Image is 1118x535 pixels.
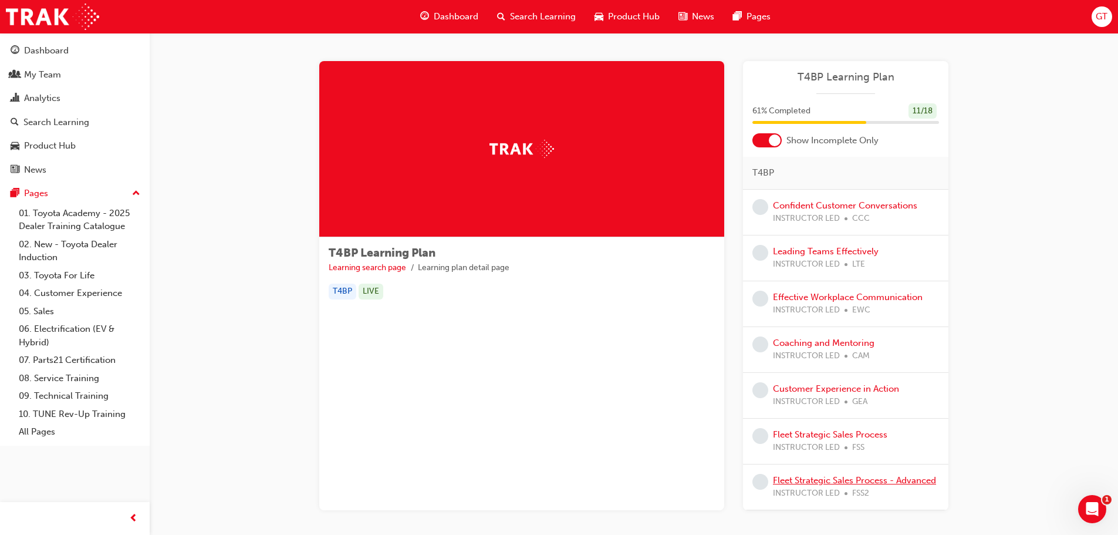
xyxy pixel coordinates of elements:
[5,64,145,86] a: My Team
[595,9,603,24] span: car-icon
[752,337,768,352] span: learningRecordVerb_NONE-icon
[908,103,937,119] div: 11 / 18
[1092,6,1112,27] button: GT
[329,263,406,272] a: Learning search page
[5,88,145,109] a: Analytics
[773,258,840,271] span: INSTRUCTOR LED
[488,5,585,29] a: search-iconSearch Learning
[1078,495,1106,523] iframe: Intercom live chat
[692,10,714,23] span: News
[14,405,145,423] a: 10. TUNE Rev-Up Training
[852,487,869,500] span: FSS2
[11,117,19,128] span: search-icon
[14,235,145,267] a: 02. New - Toyota Dealer Induction
[678,9,687,24] span: news-icon
[1102,495,1112,504] span: 1
[24,187,48,200] div: Pages
[5,135,145,157] a: Product Hub
[14,320,145,351] a: 06. Electrification (EV & Hybrid)
[11,46,19,56] span: guage-icon
[773,475,936,486] a: Fleet Strategic Sales Process - Advanced
[752,474,768,490] span: learningRecordVerb_NONE-icon
[359,284,383,300] div: LIVE
[14,423,145,441] a: All Pages
[24,44,69,58] div: Dashboard
[129,512,138,526] span: prev-icon
[773,441,840,455] span: INSTRUCTOR LED
[23,116,89,129] div: Search Learning
[510,10,576,23] span: Search Learning
[5,40,145,62] a: Dashboard
[852,212,870,226] span: CCC
[773,383,899,394] a: Customer Experience in Action
[11,141,19,152] span: car-icon
[14,204,145,235] a: 01. Toyota Academy - 2025 Dealer Training Catalogue
[773,429,887,440] a: Fleet Strategic Sales Process
[773,246,879,257] a: Leading Teams Effectively
[773,200,917,211] a: Confident Customer Conversations
[608,10,660,23] span: Product Hub
[11,165,19,176] span: news-icon
[5,112,145,133] a: Search Learning
[773,212,840,226] span: INSTRUCTOR LED
[14,387,145,405] a: 09. Technical Training
[14,351,145,369] a: 07. Parts21 Certification
[669,5,724,29] a: news-iconNews
[132,186,140,201] span: up-icon
[5,183,145,204] button: Pages
[752,291,768,307] span: learningRecordVerb_NONE-icon
[489,140,554,158] img: Trak
[786,134,879,147] span: Show Incomplete Only
[24,68,61,82] div: My Team
[852,304,870,317] span: EWC
[852,395,867,409] span: GEA
[5,159,145,181] a: News
[24,139,76,153] div: Product Hub
[14,302,145,321] a: 05. Sales
[418,261,509,275] li: Learning plan detail page
[752,166,774,180] span: T4BP
[724,5,780,29] a: pages-iconPages
[5,38,145,183] button: DashboardMy TeamAnalyticsSearch LearningProduct HubNews
[752,199,768,215] span: learningRecordVerb_NONE-icon
[329,246,435,260] span: T4BP Learning Plan
[11,70,19,80] span: people-icon
[773,349,840,363] span: INSTRUCTOR LED
[733,9,742,24] span: pages-icon
[420,9,429,24] span: guage-icon
[852,441,864,455] span: FSS
[773,304,840,317] span: INSTRUCTOR LED
[752,245,768,261] span: learningRecordVerb_NONE-icon
[852,349,870,363] span: CAM
[773,292,923,302] a: Effective Workplace Communication
[752,105,810,118] span: 61 % Completed
[411,5,488,29] a: guage-iconDashboard
[585,5,669,29] a: car-iconProduct Hub
[24,163,46,177] div: News
[329,284,356,300] div: T4BP
[14,369,145,388] a: 08. Service Training
[773,338,874,348] a: Coaching and Mentoring
[6,4,99,30] img: Trak
[24,92,60,105] div: Analytics
[14,284,145,302] a: 04. Customer Experience
[497,9,505,24] span: search-icon
[773,395,840,409] span: INSTRUCTOR LED
[752,428,768,444] span: learningRecordVerb_NONE-icon
[752,70,939,84] a: T4BP Learning Plan
[773,487,840,500] span: INSTRUCTOR LED
[852,258,865,271] span: LTE
[11,93,19,104] span: chart-icon
[434,10,478,23] span: Dashboard
[1096,10,1107,23] span: GT
[14,267,145,285] a: 03. Toyota For Life
[11,189,19,199] span: pages-icon
[752,382,768,398] span: learningRecordVerb_NONE-icon
[747,10,771,23] span: Pages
